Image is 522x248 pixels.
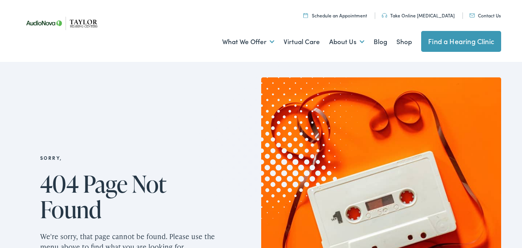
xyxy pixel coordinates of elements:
span: Found [40,197,101,222]
a: Virtual Care [284,27,320,56]
span: Page [83,171,128,197]
a: About Us [329,27,364,56]
img: utility icon [382,13,387,18]
span: Not [132,171,167,197]
a: What We Offer [222,27,274,56]
a: Find a Hearing Clinic [421,31,501,52]
a: Contact Us [469,12,501,19]
a: Take Online [MEDICAL_DATA] [382,12,455,19]
a: Shop [396,27,412,56]
a: Schedule an Appointment [303,12,367,19]
h2: Sorry, [40,155,226,161]
img: Graphic image with a halftone pattern, contributing to the site's visual design. [177,32,369,230]
a: Blog [374,27,387,56]
img: utility icon [469,14,475,17]
span: 404 [40,171,78,197]
img: utility icon [303,13,308,18]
